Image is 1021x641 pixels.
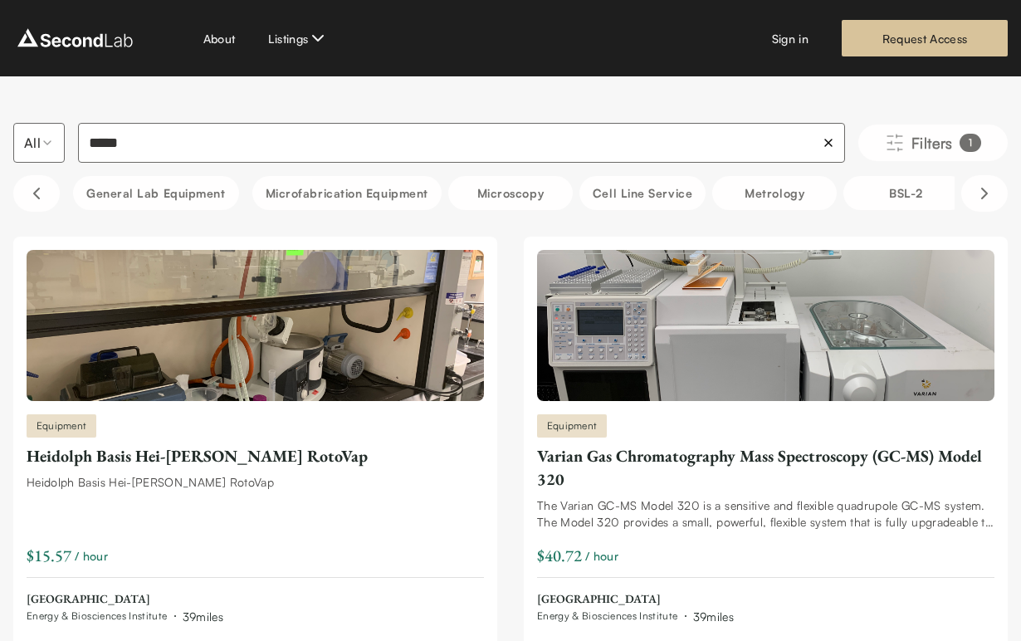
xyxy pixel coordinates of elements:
button: BSL-2 [843,176,968,210]
span: Energy & Biosciences Institute [537,609,678,623]
img: logo [13,25,137,51]
div: The Varian GC-MS Model 320 is a sensitive and flexible quadrupole GC-MS system. The Model 320 pro... [537,497,994,531]
button: Scroll right [961,175,1008,212]
a: About [203,30,236,47]
div: 39 miles [183,608,223,625]
button: Microscopy [448,176,573,210]
div: $40.72 [537,544,582,567]
button: Microfabrication Equipment [252,176,442,210]
div: 39 miles [693,608,734,625]
button: Select listing type [13,123,65,163]
button: Cell line service [579,176,706,210]
a: Heidolph Basis Hei-VAP HL RotoVapEquipmentHeidolph Basis Hei-[PERSON_NAME] RotoVapHeidolph Basis ... [27,250,484,625]
div: $15.57 [27,544,71,567]
button: Metrology [712,176,837,210]
span: [GEOGRAPHIC_DATA] [27,591,223,608]
div: Varian Gas Chromatography Mass Spectroscopy (GC-MS) Model 320 [537,444,994,491]
img: Heidolph Basis Hei-VAP HL RotoVap [27,250,484,401]
button: General Lab equipment [73,176,239,210]
span: Equipment [547,418,597,433]
div: Heidolph Basis Hei-[PERSON_NAME] RotoVap [27,474,484,491]
span: Filters [911,131,953,154]
button: Filters [858,125,1008,161]
a: Varian Gas Chromatography Mass Spectroscopy (GC-MS) Model 320EquipmentVarian Gas Chromatography M... [537,250,994,625]
div: Heidolph Basis Hei-[PERSON_NAME] RotoVap [27,444,484,467]
button: Listings [268,28,328,48]
div: 1 [960,134,981,152]
img: Varian Gas Chromatography Mass Spectroscopy (GC-MS) Model 320 [537,250,994,401]
span: Equipment [37,418,86,433]
a: Sign in [772,30,808,47]
span: Energy & Biosciences Institute [27,609,168,623]
span: / hour [75,547,108,565]
a: Request Access [842,20,1008,56]
span: / hour [585,547,618,565]
span: [GEOGRAPHIC_DATA] [537,591,734,608]
button: Scroll left [13,175,60,212]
